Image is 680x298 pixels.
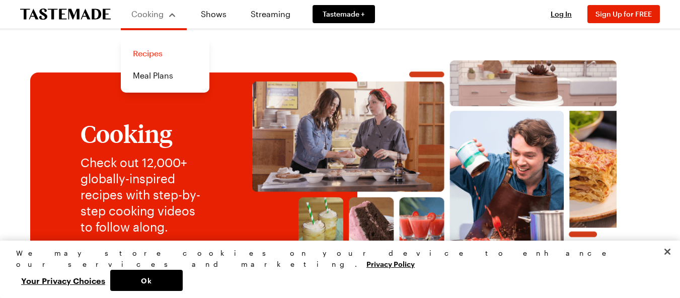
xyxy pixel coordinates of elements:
span: Cooking [131,9,164,19]
p: Check out 12,000+ globally-inspired recipes with step-by-step cooking videos to follow along. [81,155,209,235]
button: Close [656,241,678,263]
a: Meal Plans [127,64,203,87]
a: More information about your privacy, opens in a new tab [366,259,415,268]
button: Log In [541,9,581,19]
button: Sign Up for FREE [587,5,660,23]
a: Tastemade + [313,5,375,23]
div: Privacy [16,248,655,291]
button: Your Privacy Choices [16,270,110,291]
span: Tastemade + [323,9,365,19]
div: We may store cookies on your device to enhance our services and marketing. [16,248,655,270]
a: Recipes [127,42,203,64]
img: Explore recipes [229,60,640,267]
h1: Cooking [81,120,209,146]
span: Log In [551,10,572,18]
a: To Tastemade Home Page [20,9,111,20]
button: Cooking [131,4,177,24]
button: Ok [110,270,183,291]
span: Sign Up for FREE [595,10,652,18]
div: Cooking [121,36,209,93]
